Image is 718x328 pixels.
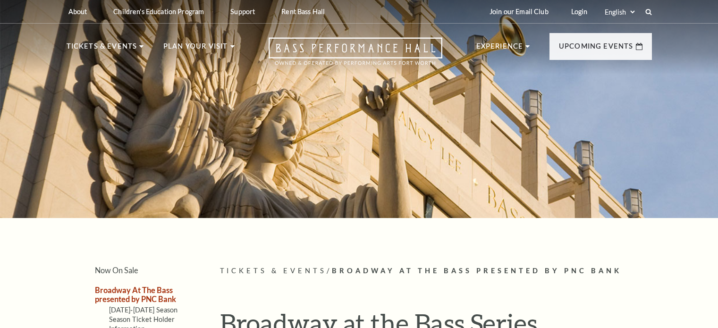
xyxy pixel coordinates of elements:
[476,41,524,58] p: Experience
[559,41,634,58] p: Upcoming Events
[95,266,138,275] a: Now On Sale
[68,8,87,16] p: About
[220,265,652,277] p: /
[281,8,325,16] p: Rent Bass Hall
[603,8,636,17] select: Select:
[113,8,204,16] p: Children's Education Program
[109,306,178,314] a: [DATE]-[DATE] Season
[163,41,228,58] p: Plan Your Visit
[332,267,622,275] span: Broadway At The Bass presented by PNC Bank
[95,286,176,303] a: Broadway At The Bass presented by PNC Bank
[220,267,327,275] span: Tickets & Events
[230,8,255,16] p: Support
[67,41,137,58] p: Tickets & Events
